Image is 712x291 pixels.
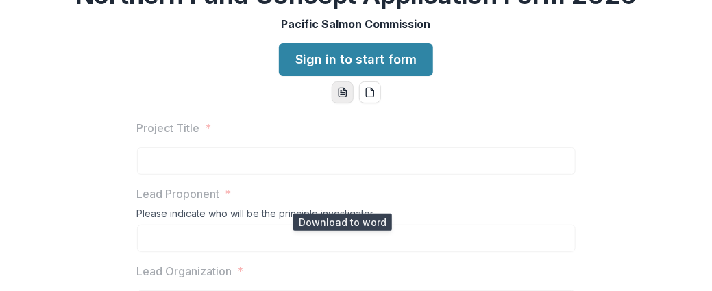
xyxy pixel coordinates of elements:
p: Pacific Salmon Commission [282,16,431,32]
p: Lead Organization [137,263,232,279]
button: word-download [332,81,354,103]
p: Lead Proponent [137,186,220,202]
button: pdf-download [359,81,381,103]
div: Please indicate who will be the principle investigator. [137,207,576,225]
a: Sign in to start form [279,43,433,76]
p: Project Title [137,120,200,136]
